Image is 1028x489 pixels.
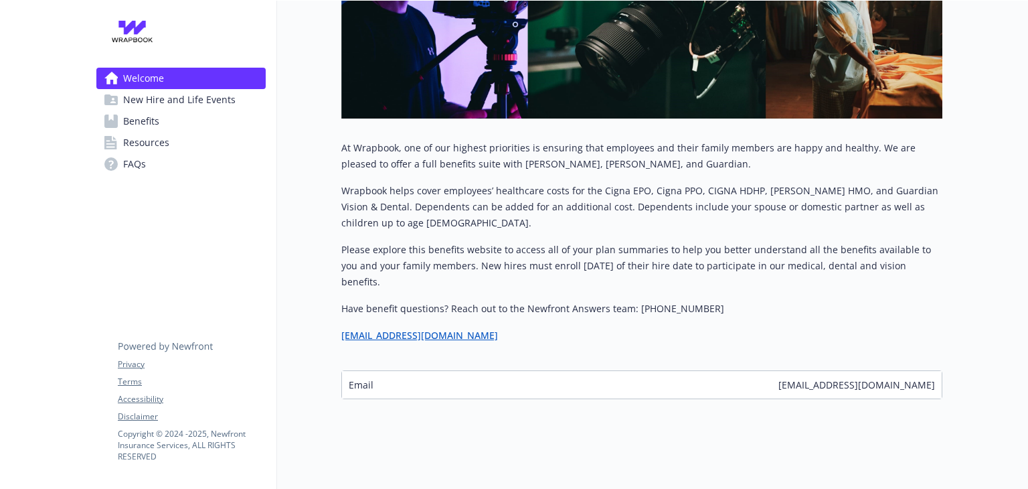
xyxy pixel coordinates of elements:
[118,428,265,462] p: Copyright © 2024 - 2025 , Newfront Insurance Services, ALL RIGHTS RESERVED
[778,378,935,392] span: [EMAIL_ADDRESS][DOMAIN_NAME]
[118,393,265,405] a: Accessibility
[123,153,146,175] span: FAQs
[341,301,942,317] p: Have benefit questions? Reach out to the Newfront Answers team: [PHONE_NUMBER]
[349,378,373,392] span: Email
[96,111,266,132] a: Benefits
[341,183,942,231] p: Wrapbook helps cover employees’ healthcare costs for the Cigna EPO, Cigna PPO, CIGNA HDHP, [PERSO...
[341,140,942,172] p: At Wrapbook, one of our highest priorities is ensuring that employees and their family members ar...
[123,132,169,153] span: Resources
[96,68,266,89] a: Welcome
[341,329,498,342] a: [EMAIL_ADDRESS][DOMAIN_NAME]
[96,153,266,175] a: FAQs
[118,358,265,370] a: Privacy
[96,132,266,153] a: Resources
[341,242,942,290] p: Please explore this benefits website to access all of your plan summaries to help you better unde...
[96,89,266,111] a: New Hire and Life Events
[118,376,265,388] a: Terms
[123,68,164,89] span: Welcome
[118,411,265,423] a: Disclaimer
[123,111,159,132] span: Benefits
[123,89,236,111] span: New Hire and Life Events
